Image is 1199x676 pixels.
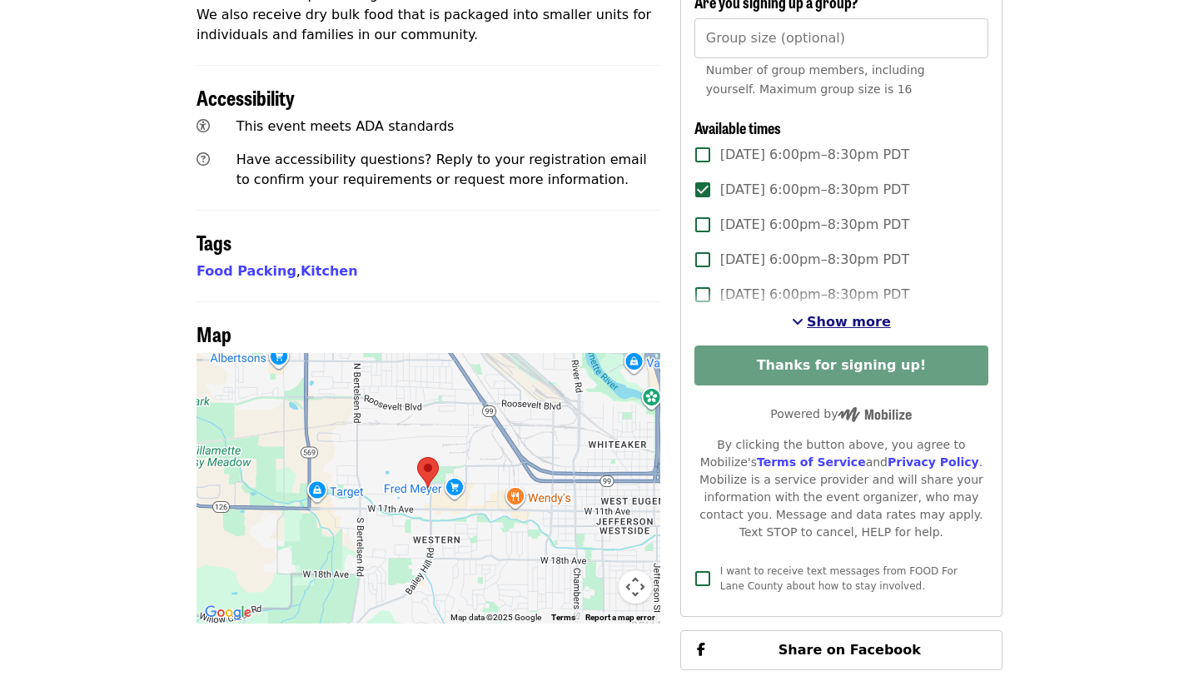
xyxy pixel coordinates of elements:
a: Food Packing [197,263,296,279]
div: By clicking the button above, you agree to Mobilize's and . Mobilize is a service provider and wi... [694,436,988,541]
span: Map data ©2025 Google [450,613,541,622]
span: , [197,263,301,279]
img: Google [201,602,256,624]
span: Show more [807,314,891,330]
a: Privacy Policy [888,455,979,469]
span: I want to receive text messages from FOOD For Lane County about how to stay involved. [720,565,958,592]
i: universal-access icon [197,118,210,134]
span: This event meets ADA standards [236,118,455,134]
button: Thanks for signing up! [694,345,988,385]
a: Terms of Service [757,455,866,469]
span: [DATE] 6:00pm–8:30pm PDT [720,145,909,165]
button: Share on Facebook [680,630,1002,670]
span: [DATE] 6:00pm–8:30pm PDT [720,215,909,235]
span: Share on Facebook [779,642,921,658]
span: [DATE] 6:00pm–8:30pm PDT [720,285,909,305]
span: Map [197,319,231,348]
span: [DATE] 6:00pm–8:30pm PDT [720,250,909,270]
span: Tags [197,227,231,256]
span: Number of group members, including yourself. Maximum group size is 16 [706,63,925,96]
i: question-circle icon [197,152,210,167]
span: Powered by [770,407,912,420]
button: Map camera controls [619,570,652,604]
input: [object Object] [694,18,988,58]
span: [DATE] 6:00pm–8:30pm PDT [720,180,909,200]
a: Report a map error [585,613,655,622]
a: Kitchen [301,263,358,279]
img: Powered by Mobilize [838,407,912,422]
button: See more timeslots [792,312,891,332]
a: Open this area in Google Maps (opens a new window) [201,602,256,624]
span: Available times [694,117,781,138]
span: Accessibility [197,82,295,112]
span: Have accessibility questions? Reply to your registration email to confirm your requirements or re... [236,152,647,187]
a: Terms (opens in new tab) [551,613,575,622]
